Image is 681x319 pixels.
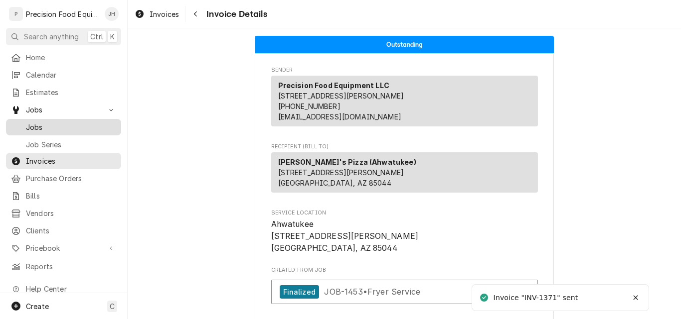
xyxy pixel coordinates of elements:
span: Service Location [271,218,538,254]
span: Create [26,302,49,311]
span: Ahwatukee [STREET_ADDRESS][PERSON_NAME] [GEOGRAPHIC_DATA], AZ 85044 [271,219,419,252]
div: Invoice Recipient [271,143,538,197]
a: Go to Help Center [6,281,121,297]
span: Job Series [26,139,116,150]
div: JH [105,7,119,21]
span: Bills [26,191,116,201]
strong: [PERSON_NAME]'s Pizza (Ahwatukee) [278,158,416,166]
a: Reports [6,258,121,275]
span: Jobs [26,105,101,115]
span: Pricebook [26,243,101,253]
span: Home [26,52,116,63]
span: Created From Job [271,266,538,274]
strong: Precision Food Equipment LLC [278,81,389,90]
a: Job Series [6,136,121,153]
a: Calendar [6,67,121,83]
a: Clients [6,222,121,239]
span: Outstanding [386,41,423,48]
div: Invoice "INV-1371" sent [494,293,580,303]
span: [STREET_ADDRESS][PERSON_NAME] [GEOGRAPHIC_DATA], AZ 85044 [278,168,404,187]
span: Invoices [150,9,179,19]
div: Invoice Sender [271,66,538,131]
span: Clients [26,225,116,236]
button: Search anythingCtrlK [6,28,121,45]
span: Help Center [26,284,115,294]
span: Jobs [26,122,116,132]
a: Vendors [6,205,121,221]
a: View Job [271,280,538,304]
span: Sender [271,66,538,74]
div: Precision Food Equipment LLC [26,9,99,19]
span: Invoices [26,156,116,166]
span: JOB-1453 • Fryer Service [324,287,420,297]
div: Service Location [271,209,538,254]
a: Go to Jobs [6,102,121,118]
div: Finalized [280,285,319,299]
a: Invoices [131,6,183,22]
span: [STREET_ADDRESS][PERSON_NAME] [278,92,404,100]
span: Search anything [24,31,79,42]
div: Status [255,36,554,53]
div: P [9,7,23,21]
a: Invoices [6,153,121,169]
div: Recipient (Bill To) [271,152,538,193]
div: Recipient (Bill To) [271,152,538,197]
span: Reports [26,261,116,272]
a: Purchase Orders [6,170,121,187]
span: Estimates [26,87,116,98]
span: Invoice Details [203,7,267,21]
span: Calendar [26,70,116,80]
div: Sender [271,76,538,126]
span: C [110,301,115,312]
div: Sender [271,76,538,130]
a: Jobs [6,119,121,135]
div: Created From Job [271,266,538,309]
span: K [110,31,115,42]
a: [EMAIL_ADDRESS][DOMAIN_NAME] [278,112,401,121]
span: Vendors [26,208,116,218]
div: Jason Hertel's Avatar [105,7,119,21]
span: Recipient (Bill To) [271,143,538,151]
a: Go to Pricebook [6,240,121,256]
span: Ctrl [90,31,103,42]
span: Purchase Orders [26,173,116,184]
a: Bills [6,188,121,204]
span: Service Location [271,209,538,217]
a: Estimates [6,84,121,101]
a: [PHONE_NUMBER] [278,102,340,110]
button: Navigate back [187,6,203,22]
a: Home [6,49,121,66]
